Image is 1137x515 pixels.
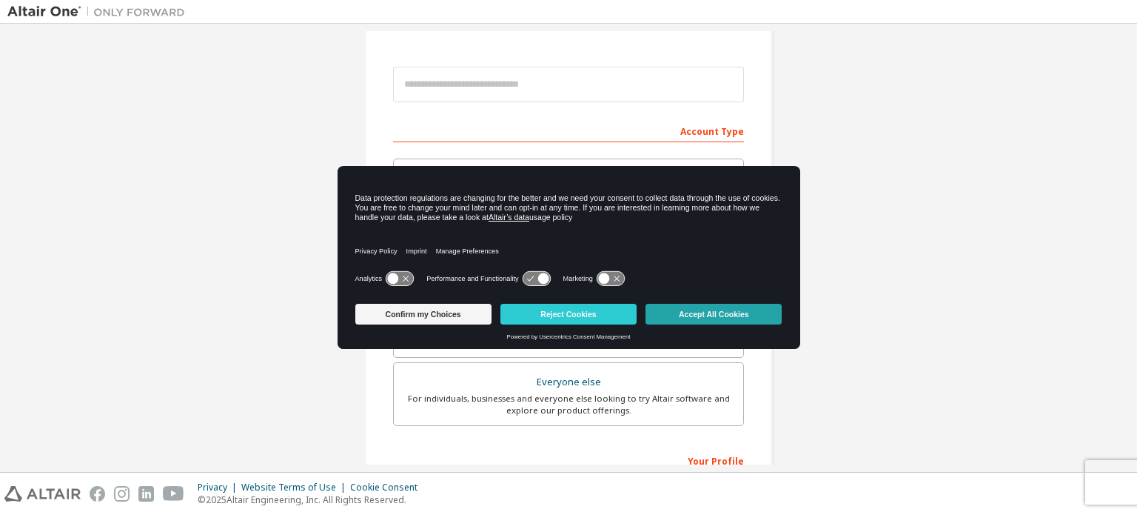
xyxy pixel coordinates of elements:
img: youtube.svg [163,486,184,502]
div: For individuals, businesses and everyone else looking to try Altair software and explore our prod... [403,393,734,416]
div: Cookie Consent [350,482,426,494]
img: altair_logo.svg [4,486,81,502]
img: linkedin.svg [138,486,154,502]
img: facebook.svg [90,486,105,502]
p: © 2025 Altair Engineering, Inc. All Rights Reserved. [198,494,426,506]
div: Privacy [198,482,241,494]
div: Your Profile [393,448,744,472]
div: Everyone else [403,372,734,393]
img: instagram.svg [114,486,130,502]
img: Altair One [7,4,192,19]
div: Account Type [393,119,744,142]
div: Website Terms of Use [241,482,350,494]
